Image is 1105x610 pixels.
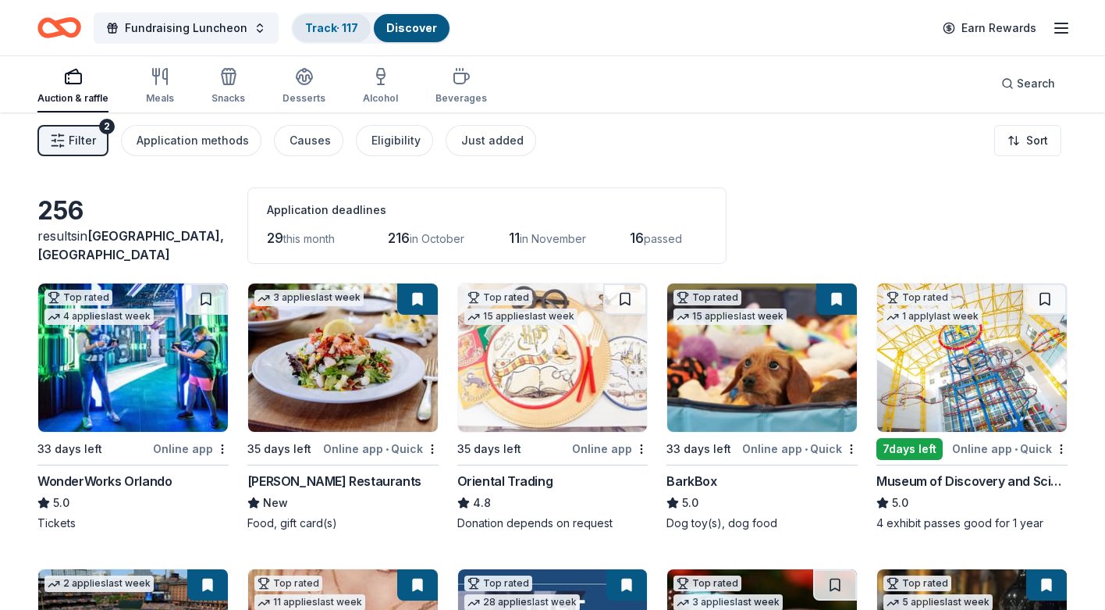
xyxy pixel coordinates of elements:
[386,443,389,455] span: •
[69,131,96,150] span: Filter
[363,61,398,112] button: Alcohol
[1017,74,1055,93] span: Search
[146,92,174,105] div: Meals
[457,472,553,490] div: Oriental Trading
[876,283,1068,531] a: Image for Museum of Discovery and ScienceTop rated1 applylast week7days leftOnline app•QuickMuseu...
[666,515,858,531] div: Dog toy(s), dog food
[323,439,439,458] div: Online app Quick
[435,92,487,105] div: Beverages
[283,232,335,245] span: this month
[146,61,174,112] button: Meals
[267,230,283,246] span: 29
[44,290,112,305] div: Top rated
[137,131,249,150] div: Application methods
[247,472,421,490] div: [PERSON_NAME] Restaurants
[666,440,731,458] div: 33 days left
[274,125,343,156] button: Causes
[44,309,154,325] div: 4 applies last week
[883,290,951,305] div: Top rated
[37,195,229,227] div: 256
[933,14,1046,42] a: Earn Rewards
[305,21,358,34] a: Track· 117
[263,494,288,512] span: New
[572,439,648,458] div: Online app
[363,92,398,105] div: Alcohol
[457,283,648,531] a: Image for Oriental TradingTop rated15 applieslast week35 days leftOnline appOriental Trading4.8Do...
[473,494,491,512] span: 4.8
[37,61,108,112] button: Auction & raffle
[952,439,1068,458] div: Online app Quick
[37,227,229,264] div: results
[247,283,439,531] a: Image for Cameron Mitchell Restaurants3 applieslast week35 days leftOnline app•Quick[PERSON_NAME]...
[464,290,532,305] div: Top rated
[388,230,410,246] span: 216
[267,201,707,219] div: Application deadlines
[211,92,245,105] div: Snacks
[457,515,648,531] div: Donation depends on request
[667,284,857,432] img: Image for BarkBox
[247,440,311,458] div: 35 days left
[883,576,951,591] div: Top rated
[509,230,520,246] span: 11
[666,283,858,531] a: Image for BarkBoxTop rated15 applieslast week33 days leftOnline app•QuickBarkBox5.0Dog toy(s), do...
[356,125,433,156] button: Eligibility
[37,125,108,156] button: Filter2
[37,515,229,531] div: Tickets
[630,230,644,246] span: 16
[805,443,808,455] span: •
[291,12,451,44] button: Track· 117Discover
[254,576,322,591] div: Top rated
[877,284,1067,432] img: Image for Museum of Discovery and Science
[461,131,524,150] div: Just added
[666,472,716,490] div: BarkBox
[1026,131,1048,150] span: Sort
[53,494,69,512] span: 5.0
[99,119,115,134] div: 2
[282,61,325,112] button: Desserts
[435,61,487,112] button: Beverages
[125,19,247,37] span: Fundraising Luncheon
[37,92,108,105] div: Auction & raffle
[37,228,224,262] span: [GEOGRAPHIC_DATA], [GEOGRAPHIC_DATA]
[673,576,741,591] div: Top rated
[38,284,228,432] img: Image for WonderWorks Orlando
[742,439,858,458] div: Online app Quick
[94,12,279,44] button: Fundraising Luncheon
[457,440,521,458] div: 35 days left
[410,232,464,245] span: in October
[282,92,325,105] div: Desserts
[446,125,536,156] button: Just added
[371,131,421,150] div: Eligibility
[673,309,787,325] div: 15 applies last week
[37,283,229,531] a: Image for WonderWorks OrlandoTop rated4 applieslast week33 days leftOnline appWonderWorks Orlando...
[673,290,741,305] div: Top rated
[290,131,331,150] div: Causes
[876,515,1068,531] div: 4 exhibit passes good for 1 year
[153,439,229,458] div: Online app
[876,438,943,460] div: 7 days left
[37,472,172,490] div: WonderWorks Orlando
[248,284,438,432] img: Image for Cameron Mitchell Restaurants
[458,284,648,432] img: Image for Oriental Trading
[464,576,532,591] div: Top rated
[644,232,682,245] span: passed
[892,494,908,512] span: 5.0
[37,440,102,458] div: 33 days left
[44,576,154,592] div: 2 applies last week
[520,232,586,245] span: in November
[386,21,437,34] a: Discover
[1014,443,1018,455] span: •
[464,309,577,325] div: 15 applies last week
[883,309,982,325] div: 1 apply last week
[121,125,261,156] button: Application methods
[37,228,224,262] span: in
[682,494,698,512] span: 5.0
[37,9,81,46] a: Home
[254,290,364,306] div: 3 applies last week
[989,68,1068,99] button: Search
[876,472,1068,490] div: Museum of Discovery and Science
[994,125,1061,156] button: Sort
[247,515,439,531] div: Food, gift card(s)
[211,61,245,112] button: Snacks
